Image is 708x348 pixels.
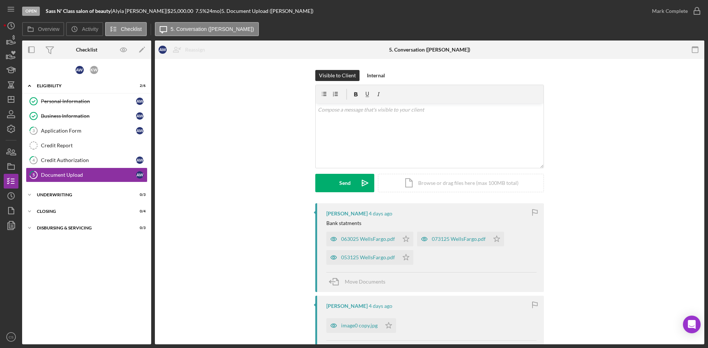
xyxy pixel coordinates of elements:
[652,4,688,18] div: Mark Complete
[155,22,259,36] button: 5. Conversation ([PERSON_NAME])
[46,8,111,14] b: Sass N' Class salon of beauty
[76,66,84,74] div: A W
[22,22,64,36] button: Overview
[132,209,146,214] div: 0 / 4
[132,226,146,230] div: 0 / 3
[326,220,361,226] div: Bank statments
[326,232,413,246] button: 063025 WellsFargo.pdf
[155,42,212,57] button: AWReassign
[112,8,167,14] div: Alyia [PERSON_NAME] |
[26,123,147,138] a: 3Application FormAW
[41,128,136,134] div: Application Form
[37,193,127,197] div: Underwriting
[32,128,35,133] tspan: 3
[319,70,356,81] div: Visible to Client
[41,172,136,178] div: Document Upload
[167,8,195,14] div: $25,000.00
[4,330,18,344] button: CS
[341,323,378,328] div: image0 copy.jpg
[185,42,205,57] div: Reassign
[41,113,136,119] div: Business Information
[38,26,59,32] label: Overview
[105,22,147,36] button: Checklist
[82,26,98,32] label: Activity
[315,70,360,81] button: Visible to Client
[326,318,396,333] button: image0 copy.jpg
[345,278,385,285] span: Move Documents
[367,70,385,81] div: Internal
[22,7,40,16] div: Open
[41,143,147,148] div: Credit Report
[683,316,701,333] div: Open Intercom Messenger
[159,46,167,54] div: A W
[26,94,147,109] a: Personal InformationAW
[326,250,413,265] button: 053125 WellsFargo.pdf
[171,26,254,32] label: 5. Conversation ([PERSON_NAME])
[369,303,392,309] time: 2025-08-22 17:17
[37,226,127,230] div: Disbursing & Servicing
[195,8,206,14] div: 7.5 %
[41,157,136,163] div: Credit Authorization
[37,209,127,214] div: Closing
[206,8,220,14] div: 24 mo
[220,8,313,14] div: | 5. Document Upload ([PERSON_NAME])
[66,22,103,36] button: Activity
[136,157,143,164] div: A W
[26,153,147,168] a: 4Credit AuthorizationAW
[339,174,351,192] div: Send
[132,193,146,197] div: 0 / 3
[136,127,143,134] div: A W
[32,158,35,162] tspan: 4
[8,335,13,339] text: CS
[136,98,143,105] div: A W
[26,168,147,182] a: 5Document UploadAW
[341,254,395,260] div: 053125 WellsFargo.pdf
[136,112,143,120] div: A W
[41,98,136,104] div: Personal Information
[326,211,368,217] div: [PERSON_NAME]
[136,171,143,179] div: A W
[37,84,127,88] div: Eligibility
[326,273,393,291] button: Move Documents
[26,109,147,123] a: Business InformationAW
[417,232,504,246] button: 073125 WellsFargo.pdf
[76,47,97,53] div: Checklist
[26,138,147,153] a: Credit Report
[432,236,486,242] div: 073125 WellsFargo.pdf
[326,303,368,309] div: [PERSON_NAME]
[32,172,35,177] tspan: 5
[121,26,142,32] label: Checklist
[341,236,395,242] div: 063025 WellsFargo.pdf
[132,84,146,88] div: 2 / 6
[46,8,112,14] div: |
[90,66,98,74] div: K W
[369,211,392,217] time: 2025-08-22 17:28
[363,70,389,81] button: Internal
[389,47,470,53] div: 5. Conversation ([PERSON_NAME])
[315,174,374,192] button: Send
[645,4,704,18] button: Mark Complete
